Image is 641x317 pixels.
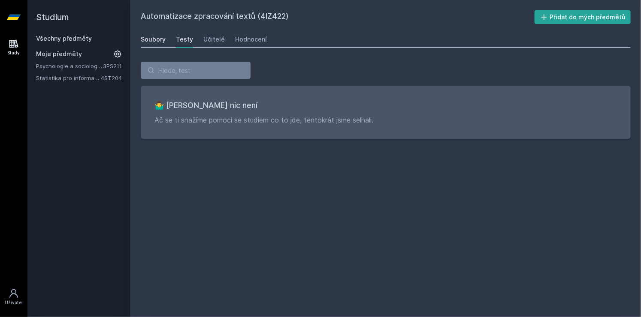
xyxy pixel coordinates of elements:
[5,299,23,306] div: Uživatel
[176,31,193,48] a: Testy
[535,10,631,24] button: Přidat do mých předmětů
[141,10,535,24] h2: Automatizace zpracování textů (4IZ422)
[2,284,26,310] a: Uživatel
[141,35,166,44] div: Soubory
[176,35,193,44] div: Testy
[36,62,103,70] a: Psychologie a sociologie řízení
[101,75,122,81] a: 4ST204
[103,63,122,69] a: 3PS211
[203,35,225,44] div: Učitelé
[8,50,20,56] div: Study
[36,35,92,42] a: Všechny předměty
[141,31,166,48] a: Soubory
[235,35,267,44] div: Hodnocení
[203,31,225,48] a: Učitelé
[154,115,617,125] p: Ač se ti snažíme pomoci se studiem co to jde, tentokrát jsme selhali.
[36,74,101,82] a: Statistika pro informatiky
[2,34,26,60] a: Study
[235,31,267,48] a: Hodnocení
[141,62,251,79] input: Hledej test
[154,99,617,111] h3: 🤷‍♂️ [PERSON_NAME] nic není
[36,50,82,58] span: Moje předměty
